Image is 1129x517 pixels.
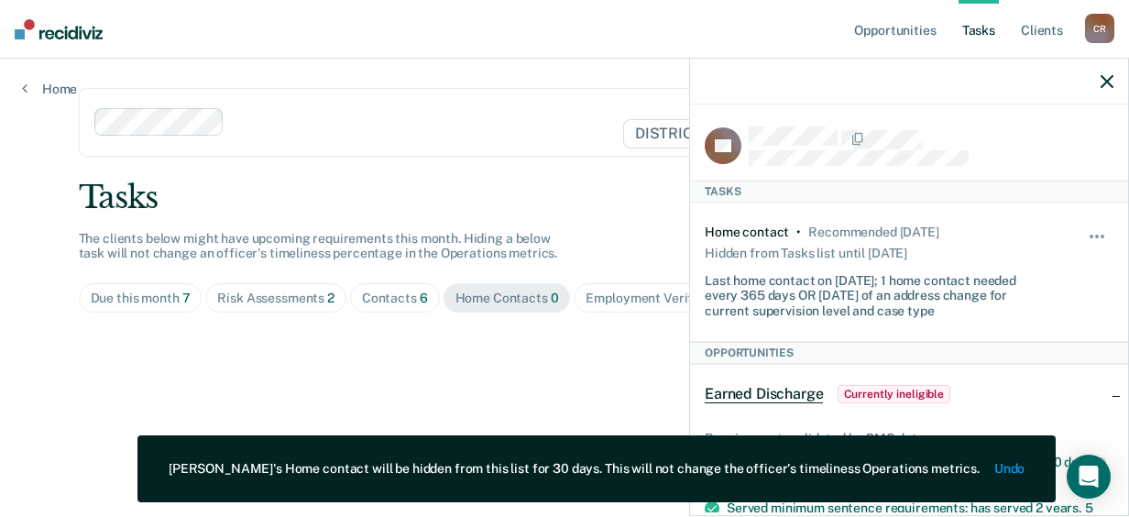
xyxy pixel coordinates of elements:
[1067,455,1111,499] div: Open Intercom Messenger
[22,81,77,97] a: Home
[808,225,938,240] div: Recommended in 16 days
[1064,455,1105,469] span: days
[362,291,428,306] div: Contacts
[327,291,334,305] span: 2
[79,231,558,261] span: The clients below might have upcoming requirements this month. Hiding a below task will not chang...
[91,291,191,306] div: Due this month
[705,431,1113,446] div: Requirements validated by OMS data
[623,119,1031,148] span: DISTRICT OFFICE 7, [US_STATE][GEOGRAPHIC_DATA]
[690,365,1128,423] div: Earned DischargeCurrently ineligible
[838,385,950,403] span: Currently ineligible
[1085,14,1114,43] div: C R
[705,385,823,403] span: Earned Discharge
[182,291,191,305] span: 7
[455,291,559,306] div: Home Contacts
[705,225,789,240] div: Home contact
[420,291,428,305] span: 6
[690,181,1128,203] div: Tasks
[796,225,801,240] div: •
[15,19,103,39] img: Recidiviz
[551,291,559,305] span: 0
[705,266,1046,319] div: Last home contact on [DATE]; 1 home contact needed every 365 days OR [DATE] of an address change ...
[79,179,1051,216] div: Tasks
[586,291,745,306] div: Employment Verification
[705,240,907,266] div: Hidden from Tasks list until [DATE]
[217,291,334,306] div: Risk Assessments
[169,461,980,477] div: [PERSON_NAME]'s Home contact will be hidden from this list for 30 days. This will not change the ...
[690,342,1128,364] div: Opportunities
[994,461,1025,477] button: Undo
